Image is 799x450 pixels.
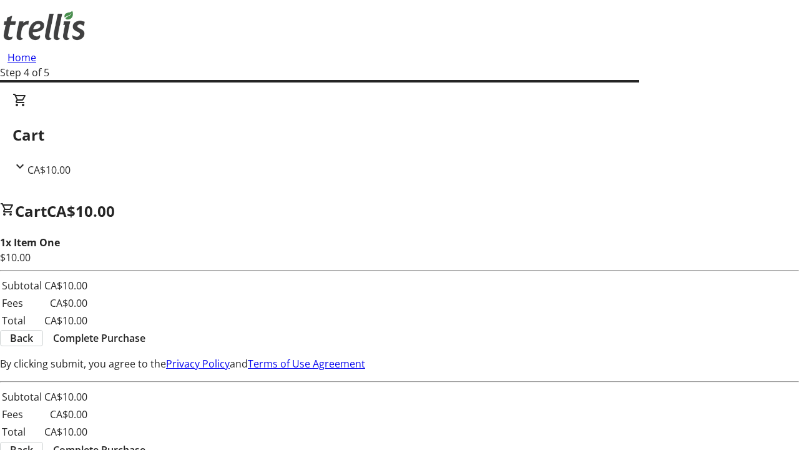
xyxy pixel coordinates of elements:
h2: Cart [12,124,787,146]
td: CA$0.00 [44,406,88,422]
span: Cart [15,201,47,221]
td: CA$10.00 [44,389,88,405]
button: Complete Purchase [43,331,155,346]
td: CA$0.00 [44,295,88,311]
td: Subtotal [1,277,42,294]
span: Complete Purchase [53,331,145,346]
span: CA$10.00 [27,163,71,177]
td: Total [1,424,42,440]
div: CartCA$10.00 [12,92,787,177]
td: Fees [1,406,42,422]
a: Terms of Use Agreement [248,357,365,371]
span: CA$10.00 [47,201,115,221]
td: Fees [1,295,42,311]
td: Subtotal [1,389,42,405]
span: Back [10,331,33,346]
td: CA$10.00 [44,312,88,329]
td: CA$10.00 [44,277,88,294]
td: CA$10.00 [44,424,88,440]
td: Total [1,312,42,329]
a: Privacy Policy [166,357,230,371]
